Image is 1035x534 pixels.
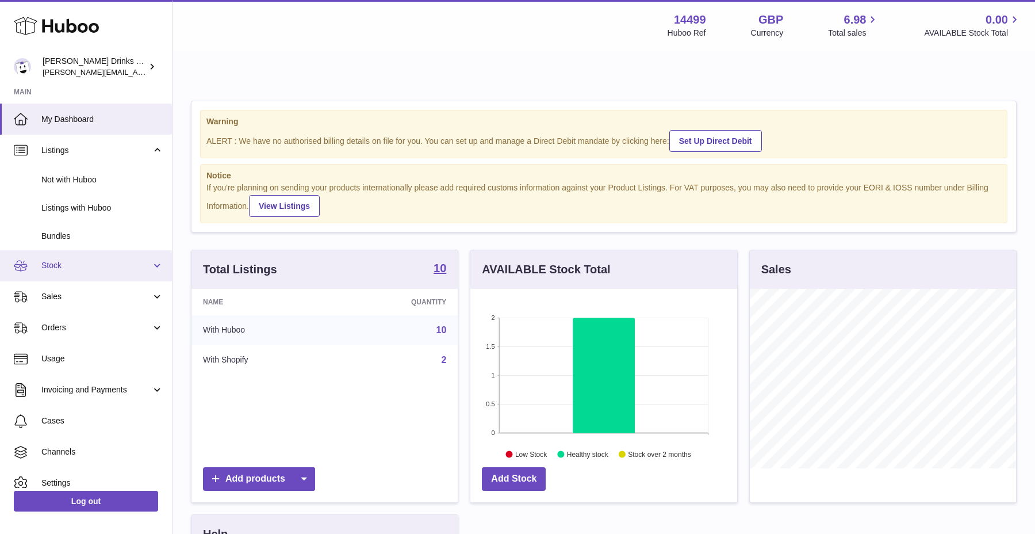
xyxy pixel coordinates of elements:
[41,145,151,156] span: Listings
[761,262,791,277] h3: Sales
[206,170,1001,181] strong: Notice
[206,182,1001,217] div: If you're planning on sending your products internationally please add required customs informati...
[14,491,158,512] a: Log out
[41,415,163,426] span: Cases
[434,262,446,274] strong: 10
[191,315,335,345] td: With Huboo
[924,28,1021,39] span: AVAILABLE Stock Total
[567,450,609,458] text: Healthy stock
[492,314,495,321] text: 2
[191,345,335,375] td: With Shopify
[41,203,163,213] span: Listings with Huboo
[436,325,447,335] a: 10
[828,12,879,39] a: 6.98 Total sales
[249,195,320,217] a: View Listings
[986,12,1008,28] span: 0.00
[191,289,335,315] th: Name
[628,450,691,458] text: Stock over 2 months
[41,231,163,242] span: Bundles
[203,467,315,491] a: Add products
[669,130,762,152] a: Set Up Direct Debit
[43,56,146,78] div: [PERSON_NAME] Drinks LTD (t/a Zooz)
[41,353,163,364] span: Usage
[515,450,547,458] text: Low Stock
[668,28,706,39] div: Huboo Ref
[41,447,163,457] span: Channels
[41,260,151,271] span: Stock
[492,429,495,436] text: 0
[335,289,458,315] th: Quantity
[41,478,163,489] span: Settings
[41,174,163,185] span: Not with Huboo
[41,291,151,302] span: Sales
[41,384,151,395] span: Invoicing and Payments
[486,401,495,407] text: 0.5
[828,28,879,39] span: Total sales
[492,372,495,379] text: 1
[434,262,446,276] a: 10
[924,12,1021,39] a: 0.00 AVAILABLE Stock Total
[441,355,446,365] a: 2
[206,116,1001,127] strong: Warning
[41,114,163,125] span: My Dashboard
[43,67,231,77] span: [PERSON_NAME][EMAIL_ADDRESS][DOMAIN_NAME]
[203,262,277,277] h3: Total Listings
[844,12,867,28] span: 6.98
[674,12,706,28] strong: 14499
[758,12,783,28] strong: GBP
[482,467,546,491] a: Add Stock
[482,262,610,277] h3: AVAILABLE Stock Total
[41,322,151,333] span: Orders
[751,28,784,39] div: Currency
[206,128,1001,152] div: ALERT : We have no authorised billing details on file for you. You can set up and manage a Direct...
[14,58,31,75] img: daniel@zoosdrinks.com
[486,343,495,350] text: 1.5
